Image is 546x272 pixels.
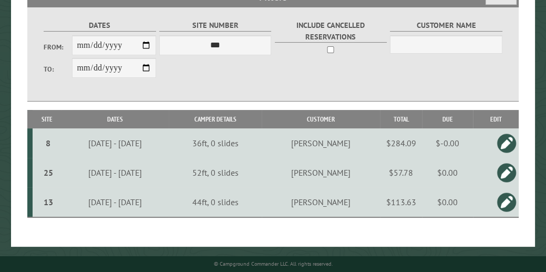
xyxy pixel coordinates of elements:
th: Due [422,110,473,128]
div: [DATE] - [DATE] [63,138,167,148]
td: [PERSON_NAME] [262,128,380,158]
td: $-0.00 [422,128,473,158]
div: 8 [37,138,60,148]
div: 13 [37,197,60,207]
td: $113.63 [380,187,422,217]
label: Include Cancelled Reservations [275,19,387,43]
td: 52ft, 0 slides [169,158,262,187]
th: Site [33,110,61,128]
td: 36ft, 0 slides [169,128,262,158]
td: [PERSON_NAME] [262,187,380,217]
div: [DATE] - [DATE] [63,167,167,178]
th: Camper Details [169,110,262,128]
small: © Campground Commander LLC. All rights reserved. [214,260,333,267]
td: $0.00 [422,187,473,217]
label: Site Number [159,19,271,32]
th: Total [380,110,422,128]
td: $57.78 [380,158,422,187]
td: 44ft, 0 slides [169,187,262,217]
th: Dates [61,110,169,128]
label: Customer Name [390,19,502,32]
td: [PERSON_NAME] [262,158,380,187]
label: To: [44,64,71,74]
th: Edit [473,110,519,128]
th: Customer [262,110,380,128]
label: From: [44,42,71,52]
div: [DATE] - [DATE] [63,197,167,207]
div: 25 [37,167,60,178]
td: $0.00 [422,158,473,187]
td: $284.09 [380,128,422,158]
label: Dates [44,19,156,32]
